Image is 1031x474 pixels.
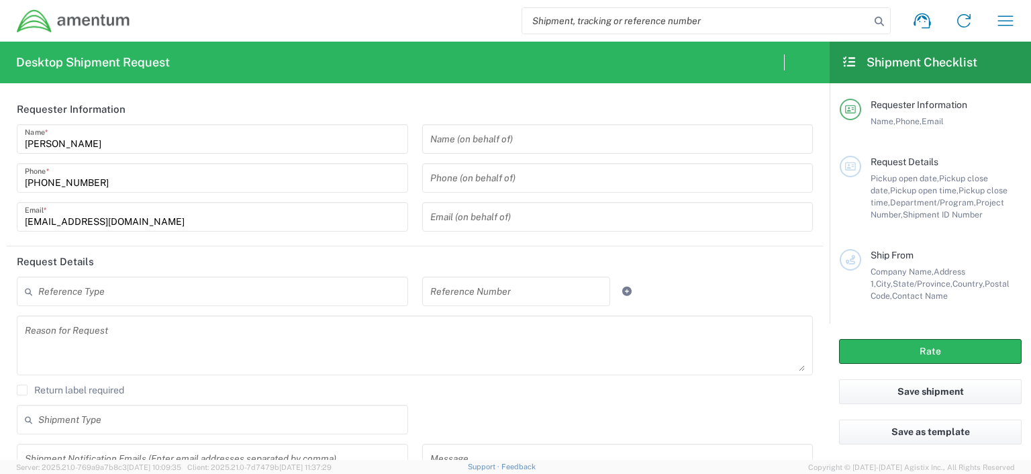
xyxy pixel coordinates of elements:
h2: Request Details [17,255,94,269]
a: Support [468,463,501,471]
span: Phone, [895,116,922,126]
img: dyncorp [16,9,131,34]
h2: Desktop Shipment Request [16,54,170,70]
span: Server: 2025.21.0-769a9a7b8c3 [16,463,181,471]
a: Add Reference [618,282,636,301]
span: Company Name, [871,267,934,277]
a: Feedback [501,463,536,471]
span: Requester Information [871,99,967,110]
input: Shipment, tracking or reference number [522,8,870,34]
button: Save shipment [839,379,1022,404]
span: State/Province, [893,279,952,289]
span: Ship From [871,250,914,260]
button: Rate [839,339,1022,364]
span: [DATE] 10:09:35 [127,463,181,471]
span: Department/Program, [890,197,976,207]
span: Copyright © [DATE]-[DATE] Agistix Inc., All Rights Reserved [808,461,1015,473]
span: Email [922,116,944,126]
span: Country, [952,279,985,289]
span: [DATE] 11:37:29 [279,463,332,471]
span: Client: 2025.21.0-7d7479b [187,463,332,471]
span: City, [876,279,893,289]
span: Request Details [871,156,938,167]
span: Name, [871,116,895,126]
span: Contact Name [892,291,948,301]
label: Return label required [17,385,124,395]
button: Save as template [839,420,1022,444]
span: Pickup open date, [871,173,939,183]
span: Pickup open time, [890,185,959,195]
span: Shipment ID Number [903,209,983,220]
h2: Requester Information [17,103,126,116]
h2: Shipment Checklist [842,54,977,70]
